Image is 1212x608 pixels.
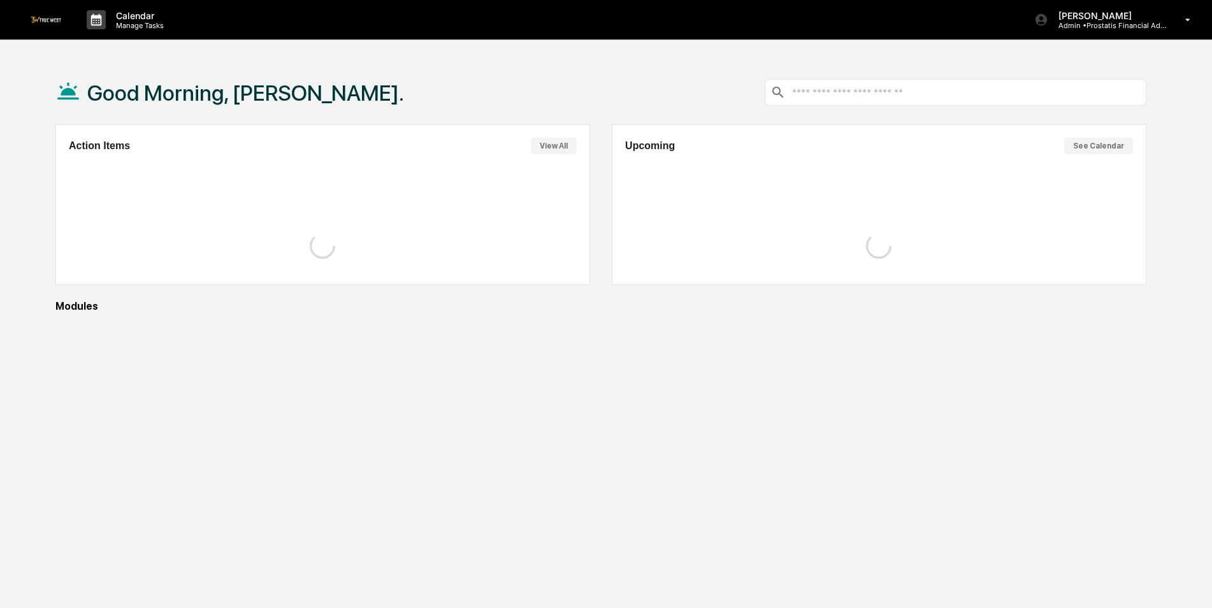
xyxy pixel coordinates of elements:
[106,21,170,30] p: Manage Tasks
[625,140,675,152] h2: Upcoming
[1048,10,1167,21] p: [PERSON_NAME]
[1048,21,1167,30] p: Admin • Prostatis Financial Advisors
[31,17,61,22] img: logo
[1064,138,1133,154] button: See Calendar
[55,300,1146,312] div: Modules
[69,140,130,152] h2: Action Items
[531,138,577,154] button: View All
[87,80,404,106] h1: Good Morning, [PERSON_NAME].
[106,10,170,21] p: Calendar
